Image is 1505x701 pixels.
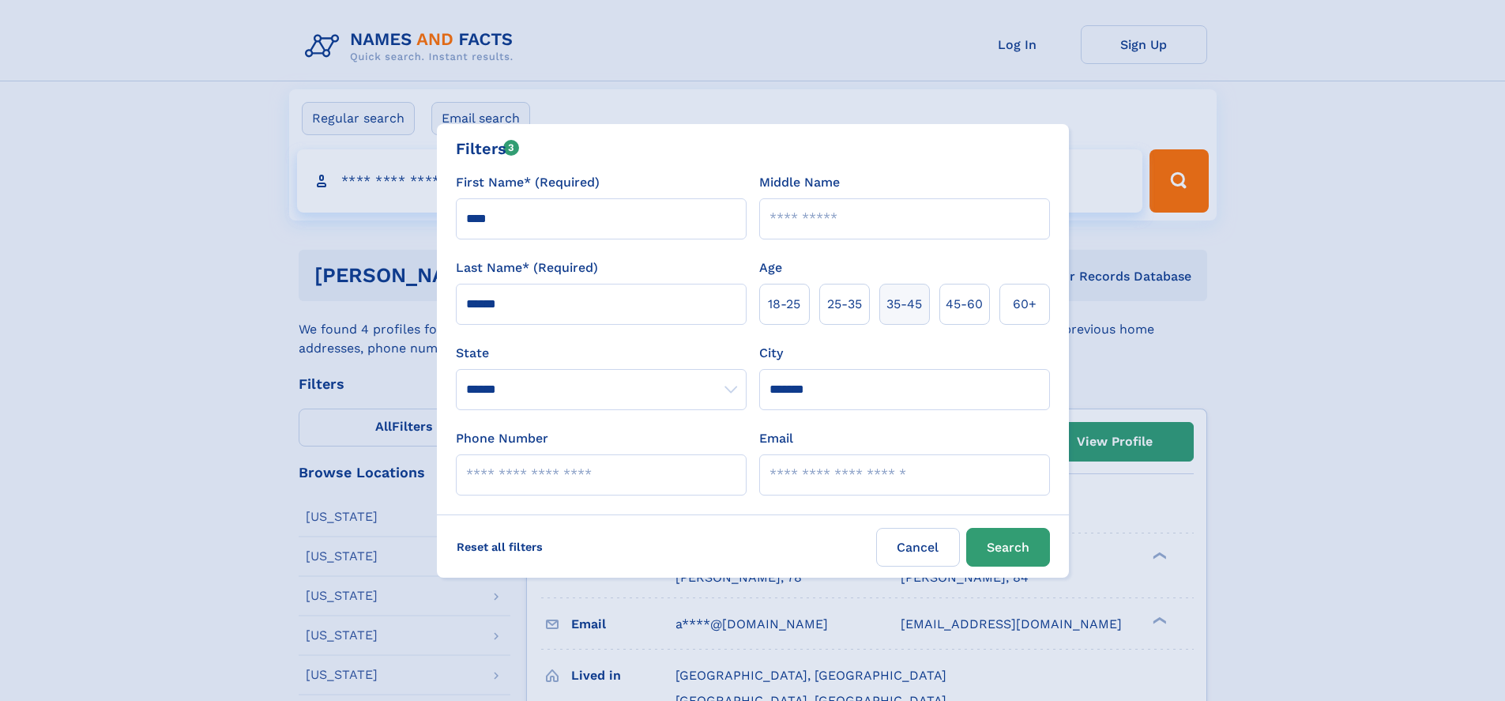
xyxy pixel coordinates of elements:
span: 60+ [1013,295,1037,314]
span: 45‑60 [946,295,983,314]
div: Filters [456,137,520,160]
label: Cancel [876,528,960,567]
label: Email [759,429,793,448]
label: Age [759,258,782,277]
span: 35‑45 [886,295,922,314]
label: Middle Name [759,173,840,192]
label: Last Name* (Required) [456,258,598,277]
label: First Name* (Required) [456,173,600,192]
label: State [456,344,747,363]
span: 25‑35 [827,295,862,314]
button: Search [966,528,1050,567]
label: Reset all filters [446,528,553,566]
label: City [759,344,783,363]
span: 18‑25 [768,295,800,314]
label: Phone Number [456,429,548,448]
